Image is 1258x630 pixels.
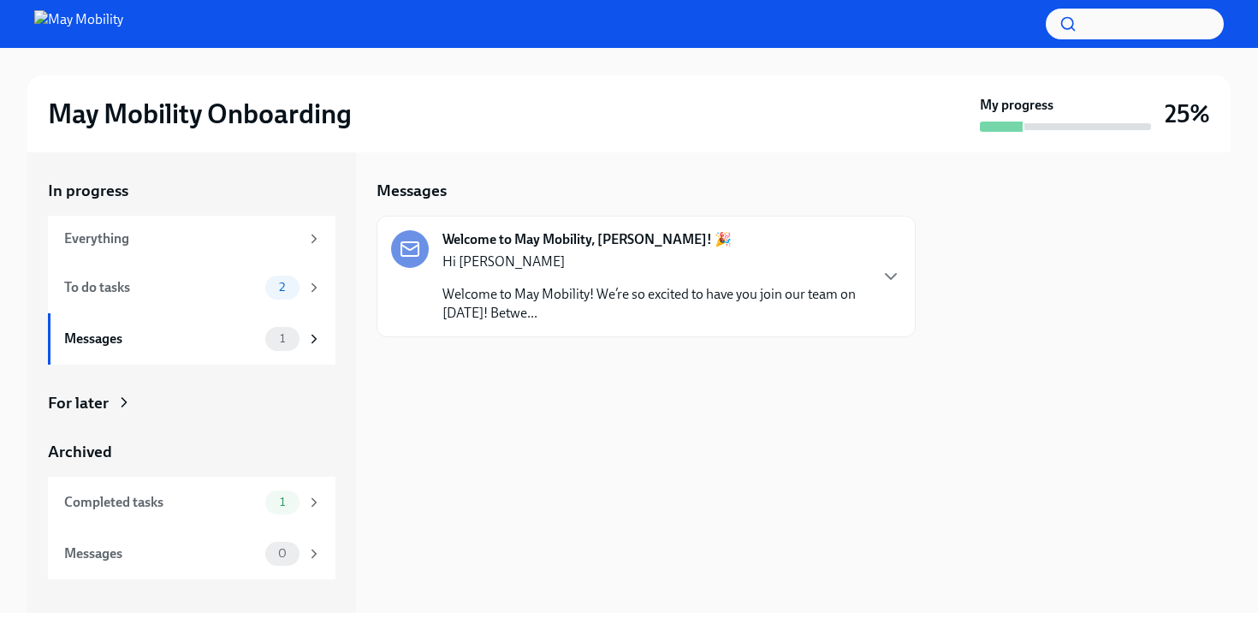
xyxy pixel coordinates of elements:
[48,97,352,131] h2: May Mobility Onboarding
[442,285,867,323] p: Welcome to May Mobility! We’re so excited to have you join our team on [DATE]! Betwe...
[270,496,295,508] span: 1
[64,278,258,297] div: To do tasks
[270,332,295,345] span: 1
[48,313,335,365] a: Messages1
[64,229,300,248] div: Everything
[64,544,258,563] div: Messages
[48,262,335,313] a: To do tasks2
[1165,98,1210,129] h3: 25%
[442,253,867,271] p: Hi [PERSON_NAME]
[48,528,335,579] a: Messages0
[48,216,335,262] a: Everything
[48,392,109,414] div: For later
[48,392,335,414] a: For later
[34,10,123,38] img: May Mobility
[48,477,335,528] a: Completed tasks1
[980,96,1053,115] strong: My progress
[48,441,335,463] a: Archived
[269,281,295,294] span: 2
[268,547,297,560] span: 0
[377,180,447,202] h5: Messages
[64,493,258,512] div: Completed tasks
[64,330,258,348] div: Messages
[48,180,335,202] a: In progress
[442,230,732,249] strong: Welcome to May Mobility, [PERSON_NAME]! 🎉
